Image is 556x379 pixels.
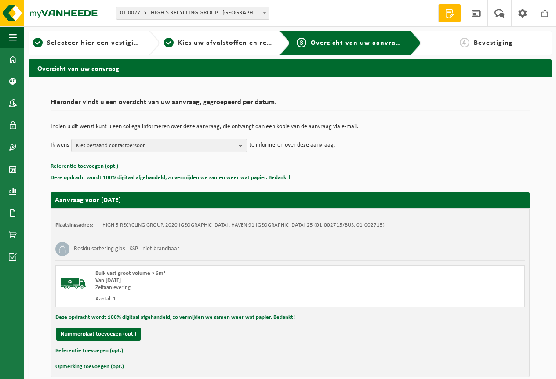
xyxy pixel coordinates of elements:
[56,328,141,341] button: Nummerplaat toevoegen (opt.)
[164,38,174,47] span: 2
[102,222,385,229] td: HIGH 5 RECYCLING GROUP, 2020 [GEOGRAPHIC_DATA], HAVEN 91 [GEOGRAPHIC_DATA] 25 (01-002715/BUS, 01-...
[55,222,94,228] strong: Plaatsingsadres:
[47,40,142,47] span: Selecteer hier een vestiging
[95,296,325,303] div: Aantal: 1
[55,345,123,357] button: Referentie toevoegen (opt.)
[71,139,247,152] button: Kies bestaand contactpersoon
[55,361,124,372] button: Opmerking toevoegen (opt.)
[51,124,530,130] p: Indien u dit wenst kunt u een collega informeren over deze aanvraag, die ontvangt dan een kopie v...
[95,271,165,276] span: Bulk vast groot volume > 6m³
[311,40,403,47] span: Overzicht van uw aanvraag
[178,40,299,47] span: Kies uw afvalstoffen en recipiënten
[55,312,295,323] button: Deze opdracht wordt 100% digitaal afgehandeld, zo vermijden we samen weer wat papier. Bedankt!
[116,7,269,20] span: 01-002715 - HIGH 5 RECYCLING GROUP - ANTWERPEN
[95,284,325,291] div: Zelfaanlevering
[474,40,513,47] span: Bevestiging
[60,270,87,296] img: BL-SO-LV.png
[76,139,235,152] span: Kies bestaand contactpersoon
[33,38,43,47] span: 1
[29,59,552,76] h2: Overzicht van uw aanvraag
[95,278,121,283] strong: Van [DATE]
[249,139,335,152] p: te informeren over deze aanvraag.
[33,38,142,48] a: 1Selecteer hier een vestiging
[55,197,121,204] strong: Aanvraag voor [DATE]
[164,38,273,48] a: 2Kies uw afvalstoffen en recipiënten
[51,172,290,184] button: Deze opdracht wordt 100% digitaal afgehandeld, zo vermijden we samen weer wat papier. Bedankt!
[116,7,269,19] span: 01-002715 - HIGH 5 RECYCLING GROUP - ANTWERPEN
[74,242,179,256] h3: Residu sortering glas - KSP - niet brandbaar
[51,139,69,152] p: Ik wens
[297,38,306,47] span: 3
[460,38,469,47] span: 4
[51,99,530,111] h2: Hieronder vindt u een overzicht van uw aanvraag, gegroepeerd per datum.
[51,161,118,172] button: Referentie toevoegen (opt.)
